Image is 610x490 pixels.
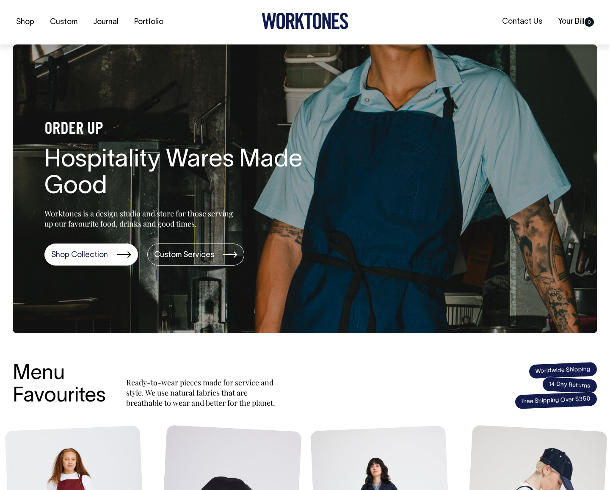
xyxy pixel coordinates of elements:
[90,15,122,29] a: Journal
[44,244,138,266] a: Shop Collection
[44,208,237,229] p: Worktones is a design studio and store for those serving up our favourite food, drinks and good t...
[542,376,598,394] span: 14 Day Returns
[585,17,594,27] span: 0
[44,147,315,201] h1: Hospitality Wares Made Good
[47,15,81,29] a: Custom
[147,244,244,266] a: Custom Services
[499,15,546,29] a: Contact Us
[13,363,106,408] h3: Menu Favourites
[555,15,597,29] a: Your Bill0
[514,391,597,410] span: Free Shipping Over $350
[13,15,38,29] a: Shop
[126,377,279,408] p: Ready-to-wear pieces made for service and style. We use natural fabrics that are breathable to we...
[528,361,597,379] span: Worldwide Shipping
[131,15,167,29] a: Portfolio
[44,121,315,138] h4: ORDER UP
